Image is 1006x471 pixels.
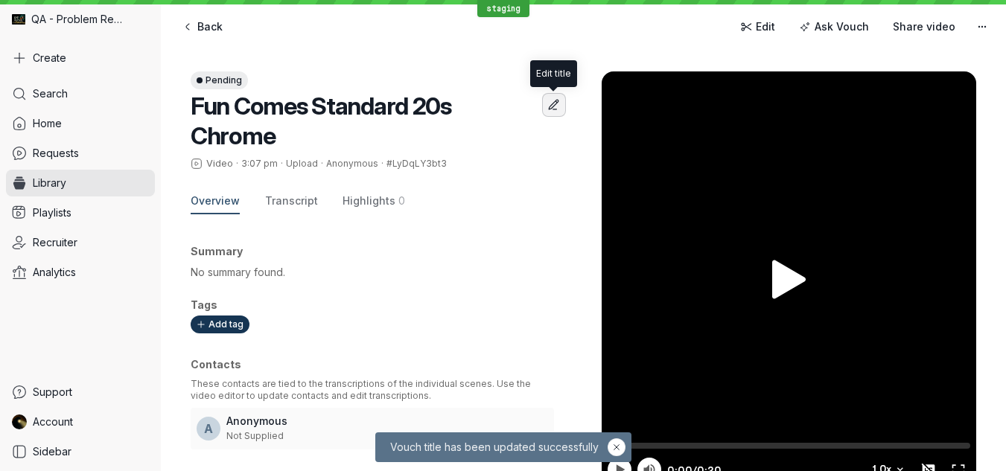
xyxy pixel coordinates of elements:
[731,15,784,39] a: Edit
[33,235,77,250] span: Recruiter
[31,12,127,27] span: QA - Problem Reproduction
[970,15,994,39] button: More actions
[278,158,286,170] span: ·
[33,86,68,101] span: Search
[6,170,155,196] a: Library
[191,378,554,402] p: These contacts are tied to the transcriptions of the individual scenes. Use the video editor to u...
[226,414,548,429] h3: Anonymous
[191,245,243,257] span: Summary
[6,140,155,167] a: Requests
[790,15,878,39] button: Ask Vouch
[893,19,955,34] span: Share video
[191,92,451,150] span: Fun Comes Standard 20s Chrome
[241,158,278,169] span: 3:07 pm
[33,265,76,280] span: Analytics
[326,158,378,169] span: Anonymous
[191,315,249,333] button: Add tag
[343,193,395,208] span: Highlights
[33,414,73,429] span: Account
[33,116,62,131] span: Home
[191,71,248,89] button: Pending
[6,80,155,107] a: Search
[815,19,869,34] span: Ask Vouch
[6,259,155,286] a: Analytics
[6,199,155,226] a: Playlists
[33,146,79,161] span: Requests
[191,298,217,311] span: Tags
[197,19,223,34] span: Back
[6,438,155,465] a: Sidebar
[33,51,66,65] span: Create
[233,158,241,170] span: ·
[6,229,155,256] a: Recruiter
[33,205,71,220] span: Playlists
[33,444,71,459] span: Sidebar
[6,408,155,435] a: Staging Problem Reproduction avatarAccount
[608,438,625,456] button: Hide notification
[536,66,571,81] div: Edit title
[204,421,213,436] span: A
[226,430,284,441] span: Not Supplied
[6,6,155,33] div: QA - Problem Reproduction
[6,110,155,137] a: Home
[387,440,608,455] span: Vouch title has been updated successfully
[173,15,232,39] a: Back
[6,379,155,406] a: Support
[756,19,775,34] span: Edit
[12,13,25,26] img: QA - Problem Reproduction avatar
[191,193,240,208] span: Overview
[265,193,318,208] span: Transcript
[318,158,326,170] span: ·
[378,158,386,170] span: ·
[191,358,241,371] span: Contacts
[33,385,72,400] span: Support
[386,158,447,169] span: #LyDqLY3bt3
[12,414,27,429] img: Staging Problem Reproduction avatar
[286,158,318,169] span: Upload
[398,193,405,208] span: 0
[884,15,964,39] button: Share video
[33,176,66,190] span: Library
[191,265,554,280] p: No summary found.
[6,45,155,71] button: Create
[206,158,233,170] span: Video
